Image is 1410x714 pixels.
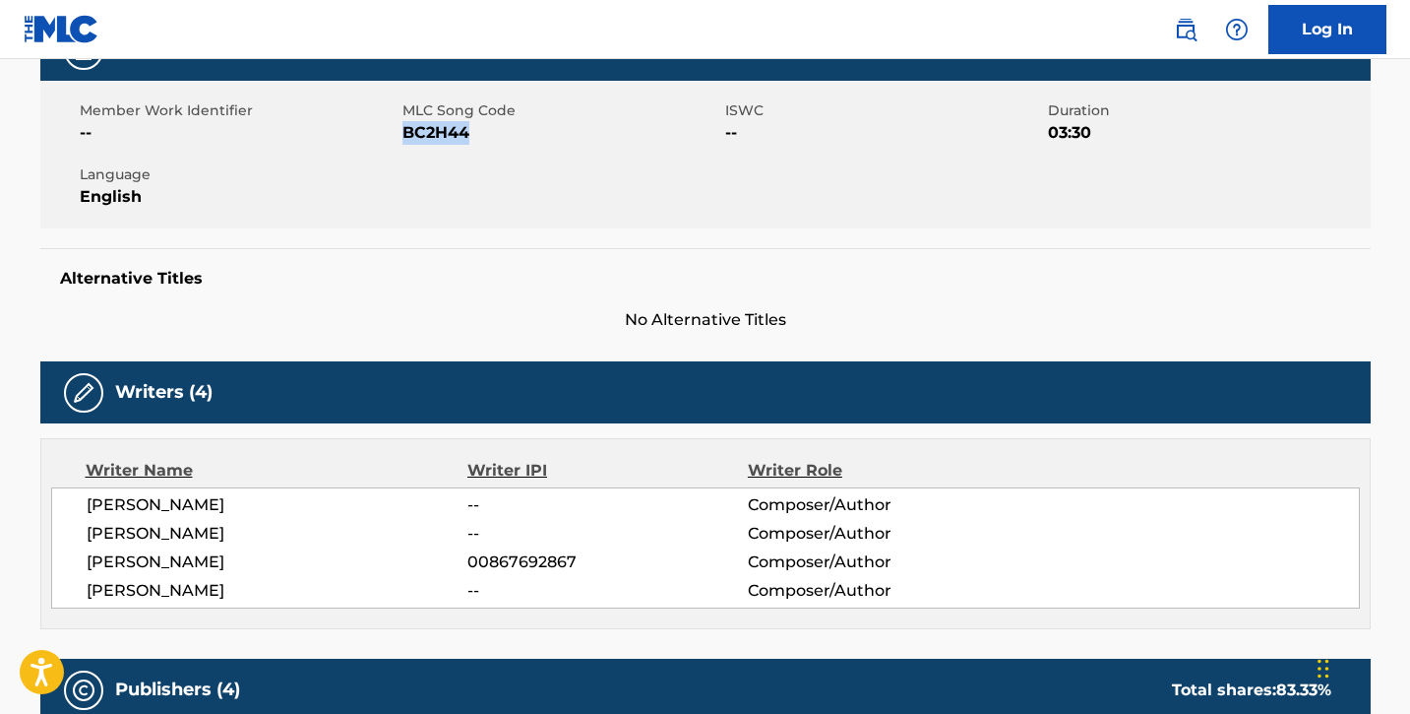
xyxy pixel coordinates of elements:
div: Drag [1318,639,1329,698]
img: search [1174,18,1197,41]
span: Composer/Author [748,493,1003,517]
span: English [80,185,398,209]
span: BC2H44 [402,121,720,145]
div: Writer IPI [467,459,748,483]
img: help [1225,18,1249,41]
span: Member Work Identifier [80,100,398,121]
a: Log In [1268,5,1386,54]
img: Publishers [72,679,95,702]
span: Duration [1048,100,1366,121]
span: [PERSON_NAME] [87,493,468,517]
span: [PERSON_NAME] [87,579,468,603]
span: [PERSON_NAME] [87,522,468,546]
div: Total shares: [1172,679,1331,702]
div: Writer Role [748,459,1003,483]
span: 03:30 [1048,121,1366,145]
span: -- [467,522,747,546]
h5: Writers (4) [115,381,213,404]
span: ISWC [725,100,1043,121]
a: Public Search [1166,10,1205,49]
span: No Alternative Titles [40,308,1371,332]
span: -- [467,493,747,517]
h5: Publishers (4) [115,679,240,701]
span: -- [467,579,747,603]
span: [PERSON_NAME] [87,551,468,574]
div: Writer Name [86,459,468,483]
iframe: Chat Widget [1312,619,1410,714]
span: MLC Song Code [402,100,720,121]
span: Composer/Author [748,551,1003,574]
img: MLC Logo [24,15,99,43]
span: -- [725,121,1043,145]
span: Composer/Author [748,579,1003,603]
span: 83.33 % [1276,681,1331,699]
span: -- [80,121,398,145]
h5: Alternative Titles [60,269,1351,289]
span: Language [80,164,398,185]
span: 00867692867 [467,551,747,574]
img: Writers [72,381,95,405]
div: Help [1217,10,1257,49]
span: Composer/Author [748,522,1003,546]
